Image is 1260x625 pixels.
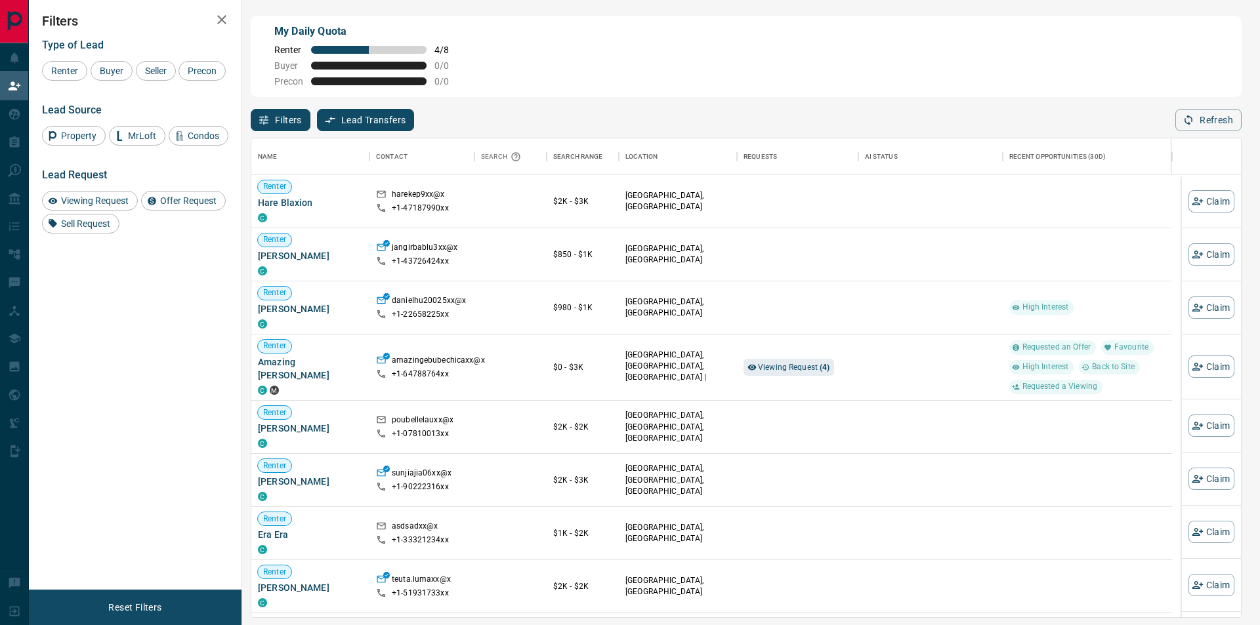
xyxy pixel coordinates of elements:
[270,386,279,395] div: mrloft.ca
[744,359,834,376] div: Viewing Request (4)
[392,203,449,214] p: +1- 47187990xx
[42,104,102,116] span: Lead Source
[392,428,449,439] p: +1- 07810013xx
[251,138,369,175] div: Name
[258,528,363,541] span: Era Era
[737,138,858,175] div: Requests
[258,407,291,418] span: Renter
[625,350,730,395] p: [GEOGRAPHIC_DATA], [GEOGRAPHIC_DATA], [GEOGRAPHIC_DATA] | [GEOGRAPHIC_DATA]
[258,567,291,578] span: Renter
[56,218,115,229] span: Sell Request
[1188,296,1234,319] button: Claim
[100,596,170,618] button: Reset Filters
[553,421,612,433] p: $2K - $2K
[258,422,363,435] span: [PERSON_NAME]
[1188,190,1234,212] button: Claim
[553,302,612,313] p: $980 - $1K
[42,13,228,29] h2: Filters
[258,138,278,175] div: Name
[47,66,83,76] span: Renter
[553,249,612,260] p: $850 - $1K
[625,463,730,496] p: [GEOGRAPHIC_DATA], [GEOGRAPHIC_DATA], [GEOGRAPHIC_DATA]
[1017,342,1096,353] span: Requested an Offer
[258,598,267,607] div: condos.ca
[392,414,453,428] p: poubellelauxx@x
[1188,521,1234,543] button: Claim
[392,242,457,256] p: jangirbablu3xx@x
[858,138,1003,175] div: AI Status
[56,131,101,141] span: Property
[369,138,474,175] div: Contact
[56,195,133,206] span: Viewing Request
[553,138,603,175] div: Search Range
[1188,414,1234,437] button: Claim
[317,109,415,131] button: Lead Transfers
[258,581,363,594] span: [PERSON_NAME]
[42,39,104,51] span: Type of Lead
[392,309,449,320] p: +1- 22658225xx
[758,363,830,372] span: Viewing Request
[553,580,612,592] p: $2K - $2K
[42,214,119,233] div: Sell Request
[123,131,161,141] span: MrLoft
[1188,574,1234,596] button: Claim
[140,66,171,76] span: Seller
[392,295,466,309] p: danielhu20025xx@x
[258,234,291,245] span: Renter
[744,138,777,175] div: Requests
[258,213,267,222] div: condos.ca
[1188,468,1234,490] button: Claim
[258,545,267,554] div: condos.ca
[392,481,449,493] p: +1- 90222316xx
[183,66,221,76] span: Precon
[392,256,449,267] p: +1- 43726424xx
[625,575,730,597] p: [GEOGRAPHIC_DATA], [GEOGRAPHIC_DATA]
[553,527,612,539] p: $1K - $2K
[392,468,451,481] p: sunjiajia06xx@x
[625,138,658,175] div: Location
[392,369,449,380] p: +1- 64788764xx
[178,61,226,81] div: Precon
[258,460,291,472] span: Renter
[1017,302,1074,313] span: High Interest
[183,131,224,141] span: Condos
[1188,355,1234,378] button: Claim
[392,521,438,534] p: asdsadxx@x
[258,475,363,488] span: [PERSON_NAME]
[274,45,303,55] span: Renter
[95,66,128,76] span: Buyer
[1017,361,1074,373] span: High Interest
[376,138,408,175] div: Contact
[258,386,267,395] div: condos.ca
[1087,361,1140,373] span: Back to Site
[42,169,107,181] span: Lead Request
[1003,138,1172,175] div: Recent Opportunities (30d)
[392,355,485,369] p: amazingebubechicaxx@x
[820,363,829,372] strong: ( 4 )
[169,126,228,146] div: Condos
[392,534,449,546] p: +1- 33321234xx
[625,243,730,266] p: [GEOGRAPHIC_DATA], [GEOGRAPHIC_DATA]
[434,45,463,55] span: 4 / 8
[141,191,226,211] div: Offer Request
[392,588,449,599] p: +1- 51931733xx
[625,190,730,212] p: [GEOGRAPHIC_DATA], [GEOGRAPHIC_DATA]
[619,138,737,175] div: Location
[547,138,619,175] div: Search Range
[625,296,730,319] p: [GEOGRAPHIC_DATA], [GEOGRAPHIC_DATA]
[258,439,267,448] div: condos.ca
[258,249,363,262] span: [PERSON_NAME]
[258,340,291,352] span: Renter
[136,61,176,81] div: Seller
[251,109,310,131] button: Filters
[42,61,87,81] div: Renter
[42,126,106,146] div: Property
[258,302,363,315] span: [PERSON_NAME]
[1109,342,1154,353] span: Favourite
[258,355,363,382] span: Amazing [PERSON_NAME]
[274,24,463,39] p: My Daily Quota
[865,138,898,175] div: AI Status
[553,195,612,207] p: $2K - $3K
[434,60,463,71] span: 0 / 0
[625,410,730,443] p: [GEOGRAPHIC_DATA], [GEOGRAPHIC_DATA], [GEOGRAPHIC_DATA]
